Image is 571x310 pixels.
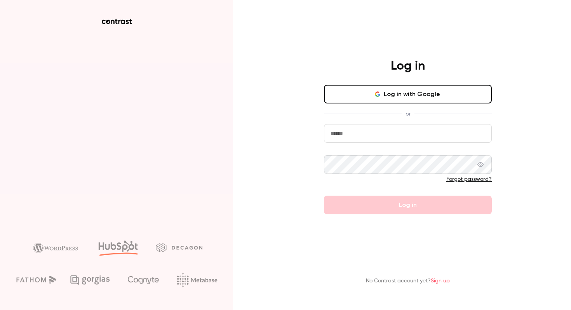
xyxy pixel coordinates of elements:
[324,85,492,103] button: Log in with Google
[156,243,202,252] img: decagon
[402,110,414,118] span: or
[391,58,425,74] h4: Log in
[366,277,450,285] p: No Contrast account yet?
[446,177,492,182] a: Forgot password?
[431,278,450,284] a: Sign up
